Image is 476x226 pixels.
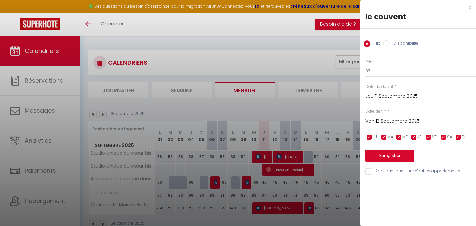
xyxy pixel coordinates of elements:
[370,40,380,48] label: Prix
[447,134,452,140] span: SA
[387,134,393,140] span: MA
[365,150,414,162] button: Enregistrer
[432,134,437,140] span: VE
[448,196,471,221] iframe: Chat
[365,84,393,90] label: Date de début
[5,3,25,22] button: Ouvrir le widget de chat LiveChat
[365,11,471,22] div: le couvent
[402,134,408,140] span: ME
[365,59,372,65] label: Prix
[365,108,386,115] label: Date de fin
[390,40,418,48] label: Disponibilité
[373,134,377,140] span: LU
[462,134,465,140] span: DI
[417,134,421,140] span: JE
[360,3,471,11] div: x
